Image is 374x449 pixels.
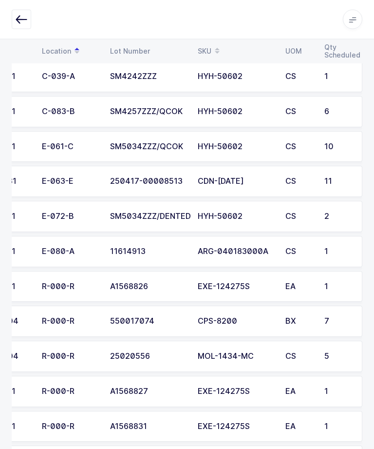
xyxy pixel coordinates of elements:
div: CS [285,108,313,117]
div: EA [285,423,313,431]
div: MOL-1434-MC [198,352,274,361]
div: C-083-B [42,108,98,117]
div: 7 [324,317,352,326]
div: ARG-040183000A [198,248,274,256]
div: 11 [324,177,352,186]
div: A1568827 [110,388,186,396]
div: CS [285,177,313,186]
div: CS [285,143,313,152]
div: HYH-50602 [198,73,274,81]
div: R-000-R [42,283,98,292]
div: BX [285,317,313,326]
div: CS [285,352,313,361]
div: CS [285,213,313,221]
div: EA [285,283,313,292]
div: SM4242ZZZ [110,73,186,81]
div: SM4257ZZZ/QCOK [110,108,186,117]
div: 10 [324,143,352,152]
div: E-072-B [42,213,98,221]
div: A1568831 [110,423,186,431]
div: CS [285,73,313,81]
div: SM5034ZZZ/DENTED [110,213,186,221]
div: 1 [324,388,352,396]
div: 25020556 [110,352,186,361]
div: E-063-E [42,177,98,186]
div: 11614913 [110,248,186,256]
div: Location [42,43,98,59]
div: HYH-50602 [198,108,274,117]
div: C-039-A [42,73,98,81]
div: EXE-124275S [198,423,274,431]
div: EXE-124275S [198,388,274,396]
div: UOM [285,47,313,55]
div: HYH-50602 [198,213,274,221]
div: Lot Number [110,47,186,55]
div: 6 [324,108,352,117]
div: EXE-124275S [198,283,274,292]
div: E-061-C [42,143,98,152]
div: 1 [324,423,352,431]
div: Qty Scheduled [324,43,353,59]
div: 1 [324,248,352,256]
div: A1568826 [110,283,186,292]
div: 550017074 [110,317,186,326]
div: EA [285,388,313,396]
div: E-080-A [42,248,98,256]
div: HYH-50602 [198,143,274,152]
div: SM5034ZZZ/QCOK [110,143,186,152]
div: SKU [198,43,274,59]
div: R-000-R [42,388,98,396]
div: R-000-R [42,317,98,326]
div: CPS-8200 [198,317,274,326]
div: CS [285,248,313,256]
div: 250417-00008513 [110,177,186,186]
div: 1 [324,73,352,81]
div: 2 [324,213,352,221]
div: 1 [324,283,352,292]
div: 5 [324,352,352,361]
div: CDN-[DATE] [198,177,274,186]
div: R-000-R [42,423,98,431]
div: R-000-R [42,352,98,361]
